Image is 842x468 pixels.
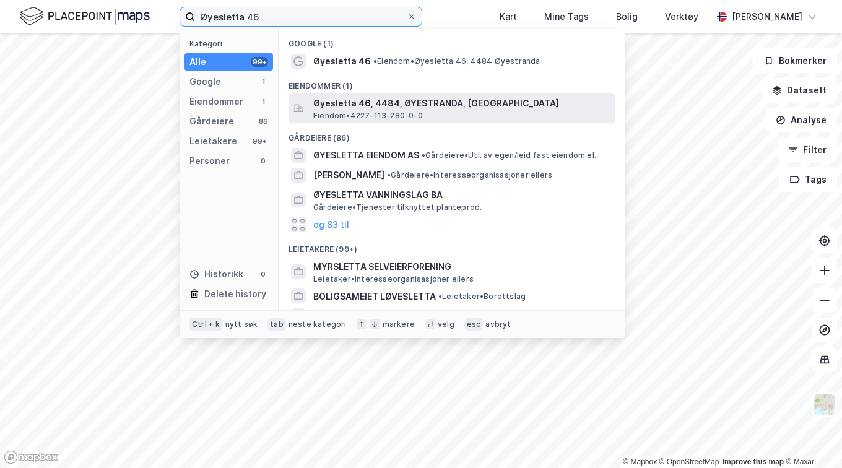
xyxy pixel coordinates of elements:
[204,287,266,301] div: Delete history
[225,319,258,329] div: nytt søk
[383,319,415,329] div: markere
[258,116,268,126] div: 86
[422,150,596,160] span: Gårdeiere • Utl. av egen/leid fast eiendom el.
[313,188,610,202] span: ØYESLETTA VANNINGSLAG BA
[616,9,638,24] div: Bolig
[189,318,223,331] div: Ctrl + k
[189,54,206,69] div: Alle
[779,167,837,192] button: Tags
[258,156,268,166] div: 0
[189,74,221,89] div: Google
[422,150,425,160] span: •
[313,259,610,274] span: MYRSLETTA SELVEIERFORENING
[373,56,377,66] span: •
[313,202,482,212] span: Gårdeiere • Tjenester tilknyttet planteprod.
[251,136,268,146] div: 99+
[753,48,837,73] button: Bokmerker
[464,318,484,331] div: esc
[387,170,552,180] span: Gårdeiere • Interesseorganisasjoner ellers
[313,309,411,324] span: [STREET_ADDRESS] AS
[813,392,836,416] img: Z
[189,39,273,48] div: Kategori
[623,457,657,466] a: Mapbox
[258,97,268,106] div: 1
[20,6,150,27] img: logo.f888ab2527a4732fd821a326f86c7f29.svg
[313,148,419,163] span: ØYESLETTA EIENDOM AS
[258,77,268,87] div: 1
[189,134,237,149] div: Leietakere
[313,111,423,121] span: Eiendom • 4227-113-280-0-0
[765,108,837,132] button: Analyse
[485,319,511,329] div: avbryt
[659,457,719,466] a: OpenStreetMap
[762,78,837,103] button: Datasett
[438,319,454,329] div: velg
[279,71,625,93] div: Eiendommer (1)
[732,9,802,24] div: [PERSON_NAME]
[665,9,698,24] div: Verktøy
[279,123,625,145] div: Gårdeiere (86)
[279,235,625,257] div: Leietakere (99+)
[289,319,347,329] div: neste kategori
[313,54,371,69] span: Øyesletta 46
[438,292,526,301] span: Leietaker • Borettslag
[313,274,474,284] span: Leietaker • Interesseorganisasjoner ellers
[251,57,268,67] div: 99+
[189,114,234,129] div: Gårdeiere
[189,267,243,282] div: Historikk
[4,450,58,464] a: Mapbox homepage
[189,94,243,109] div: Eiendommer
[313,289,436,304] span: BOLIGSAMEIET LØVESLETTA
[438,292,442,301] span: •
[500,9,517,24] div: Kart
[373,56,540,66] span: Eiendom • Øyesletta 46, 4484 Øyestranda
[313,217,349,232] button: og 83 til
[544,9,589,24] div: Mine Tags
[387,170,391,180] span: •
[195,7,407,26] input: Søk på adresse, matrikkel, gårdeiere, leietakere eller personer
[258,269,268,279] div: 0
[189,154,230,168] div: Personer
[313,168,384,183] span: [PERSON_NAME]
[723,457,784,466] a: Improve this map
[313,96,610,111] span: Øyesletta 46, 4484, ØYESTRANDA, [GEOGRAPHIC_DATA]
[279,29,625,51] div: Google (1)
[267,318,286,331] div: tab
[780,409,842,468] iframe: Chat Widget
[778,137,837,162] button: Filter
